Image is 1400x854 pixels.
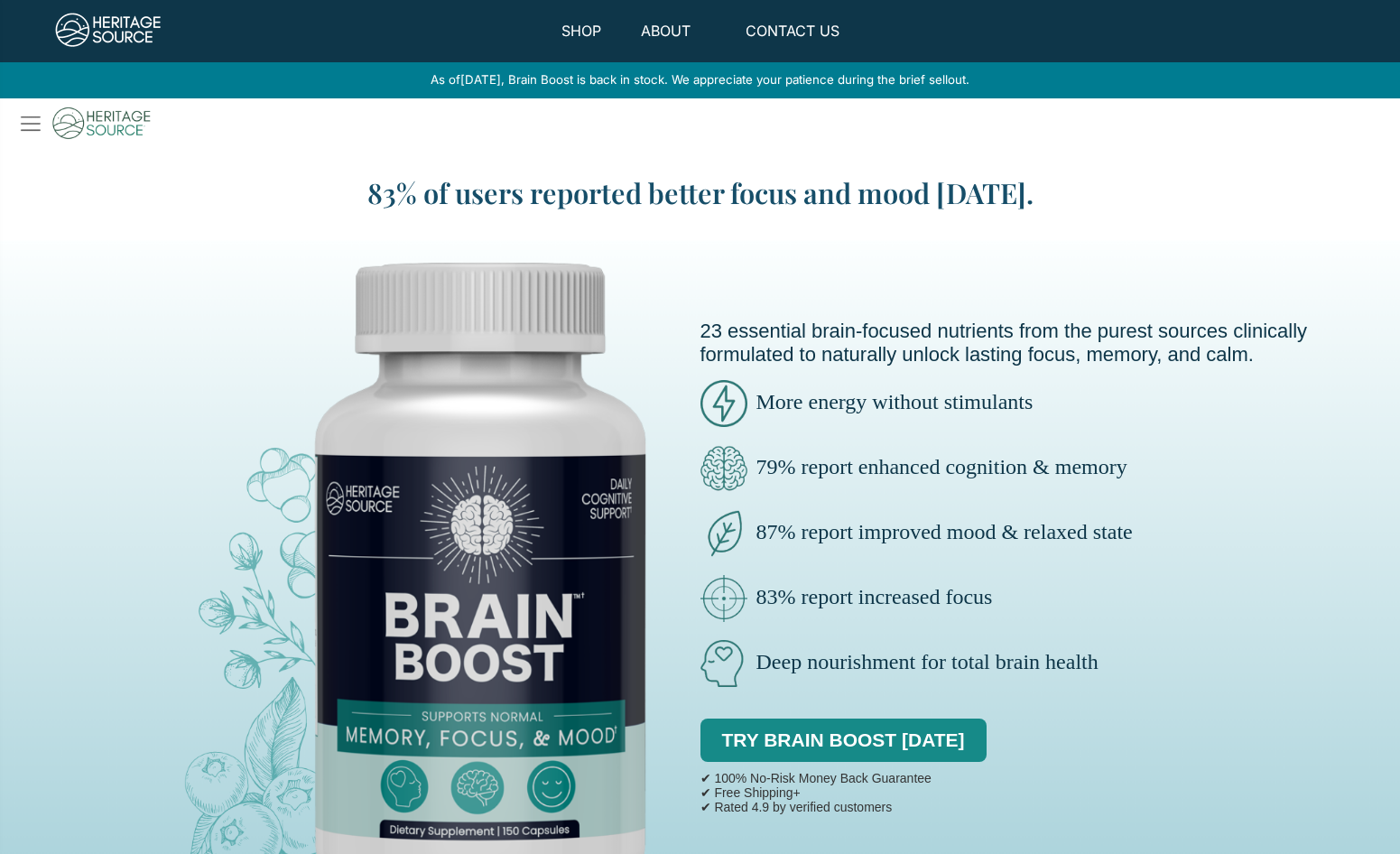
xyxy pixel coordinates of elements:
[700,705,987,766] div: TRY BRAIN BOOST [DATE]
[700,640,747,687] img: brain-boost-natural.png
[294,173,1107,212] blockquote: 83% of users reported better focus and mood [DATE].
[54,10,162,53] img: Heritage Source
[700,800,932,814] p: ✔ Rated 4.9 by verified customers
[700,445,747,492] img: brain-boost-clarity.png
[746,21,839,62] a: CONTACT US
[460,72,501,87] span: [DATE]
[10,62,1391,98] div: As of , Brain Boost is back in stock. We appreciate your patience during the brief sellout.
[700,719,987,762] a: TRY BRAIN BOOST [DATE]
[700,771,932,785] p: ✔ 100% No-Risk Money Back Guarantee
[641,21,706,62] a: ABOUT
[700,785,932,800] p: ✔ Free Shipping+
[700,575,747,622] img: brain-boost-clinically-focus.png
[10,98,151,148] img: Brain Boost Logo
[561,21,601,62] a: SHOP
[700,510,747,557] img: brain-boost-natural-pure.png
[700,380,747,427] img: brain-boost-energy.png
